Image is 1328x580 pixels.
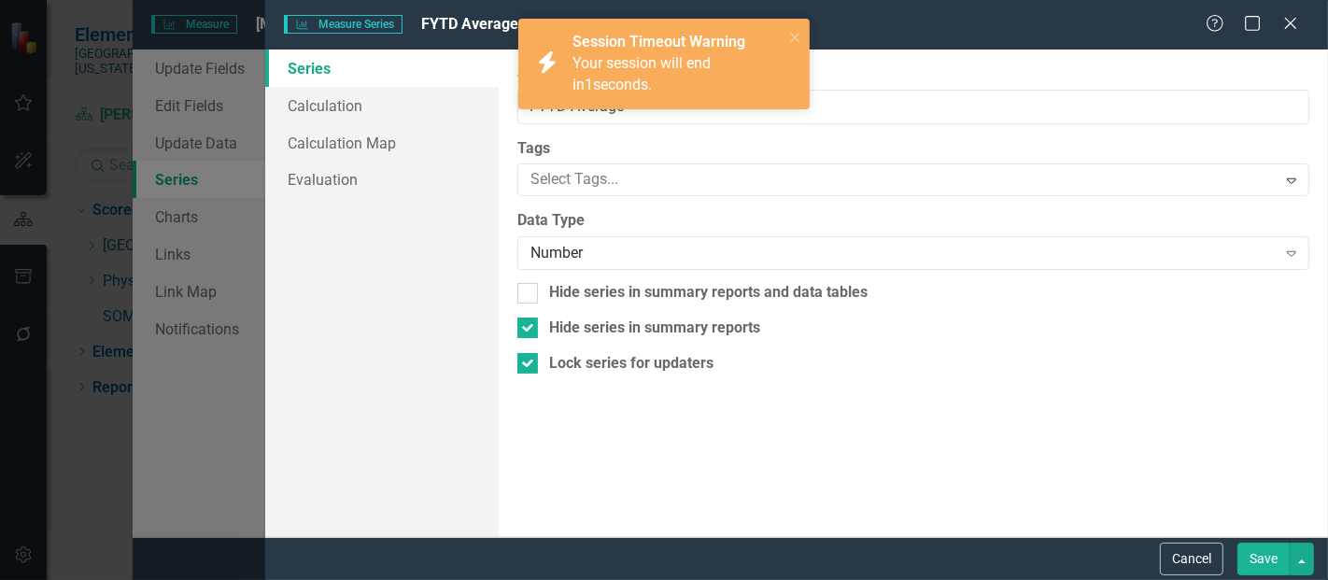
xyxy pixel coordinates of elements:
span: 1 [585,76,593,93]
button: Save [1237,543,1290,575]
div: Hide series in summary reports and data tables [549,282,868,304]
div: Hide series in summary reports [549,318,760,339]
span: FYTD Average [421,15,518,33]
label: Tags [517,138,1309,160]
a: Calculation [265,87,499,124]
span: Your session will end in seconds. [572,54,711,93]
a: Evaluation [265,161,499,198]
button: Cancel [1160,543,1223,575]
div: Number [530,243,1276,264]
label: Series Name [517,64,1309,85]
div: Lock series for updaters [549,353,713,375]
input: Series Name [517,90,1309,124]
span: Measure Series [284,15,402,34]
a: Series [265,50,499,87]
a: Calculation Map [265,124,499,162]
label: Data Type [517,210,1309,232]
strong: Session Timeout Warning [572,33,745,50]
button: close [789,26,802,48]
